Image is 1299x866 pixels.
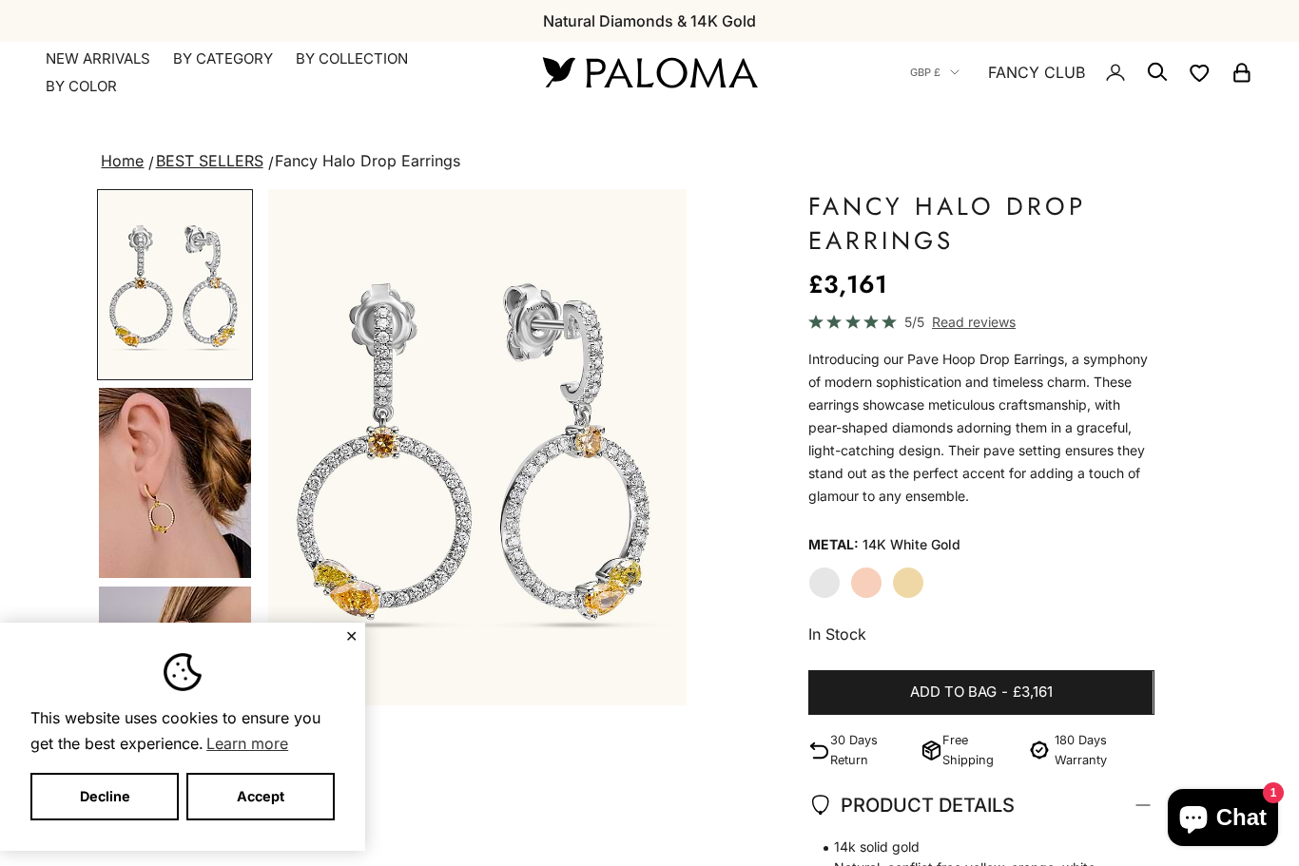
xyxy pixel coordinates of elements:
inbox-online-store-chat: Shopify online store chat [1162,789,1284,851]
span: This website uses cookies to ensure you get the best experience. [30,706,335,758]
span: Add to bag [910,681,997,704]
a: Home [101,151,144,170]
button: Add to bag-£3,161 [808,670,1154,716]
p: Natural Diamonds & 14K Gold [543,9,756,33]
button: Go to item 4 [97,386,253,580]
nav: breadcrumbs [97,148,1201,175]
variant-option-value: 14K White Gold [863,530,960,559]
img: #YellowGold #WhiteGold #RoseGold [99,587,251,777]
div: Item 2 of 15 [268,189,687,705]
nav: Secondary navigation [910,42,1253,103]
p: In Stock [808,622,1154,646]
sale-price: £3,161 [808,265,887,303]
summary: PRODUCT DETAILS [808,770,1154,840]
summary: By Collection [296,49,408,68]
p: 30 Days Return [830,730,912,770]
img: #YellowGold #WhiteGold #RoseGold [99,388,251,578]
img: Cookie banner [164,653,202,691]
p: Free Shipping [942,730,1017,770]
a: 5/5 Read reviews [808,311,1154,333]
nav: Primary navigation [46,49,497,96]
span: GBP £ [910,64,940,81]
button: GBP £ [910,64,960,81]
button: Decline [30,773,179,820]
span: 5/5 [904,311,924,333]
img: #WhiteGold [99,191,251,378]
button: Go to item 2 [97,189,253,380]
span: PRODUCT DETAILS [808,789,1015,821]
div: Introducing our Pave Hoop Drop Earrings, a symphony of modern sophistication and timeless charm. ... [808,348,1154,508]
button: Go to item 5 [97,585,253,779]
span: Fancy Halo Drop Earrings [275,151,460,170]
a: FANCY CLUB [988,60,1085,85]
a: Learn more [204,729,291,758]
button: Accept [186,773,335,820]
span: 14k solid gold [808,837,1134,857]
a: BEST SELLERS [156,151,263,170]
button: Close [345,630,358,642]
summary: By Color [46,77,117,96]
span: Read reviews [932,311,1016,333]
h1: Fancy Halo Drop Earrings [808,189,1154,258]
legend: Metal: [808,530,859,559]
p: 180 Days Warranty [1055,730,1154,770]
span: £3,161 [1013,681,1053,704]
summary: By Category [173,49,273,68]
a: NEW ARRIVALS [46,49,150,68]
img: #WhiteGold [268,189,687,705]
